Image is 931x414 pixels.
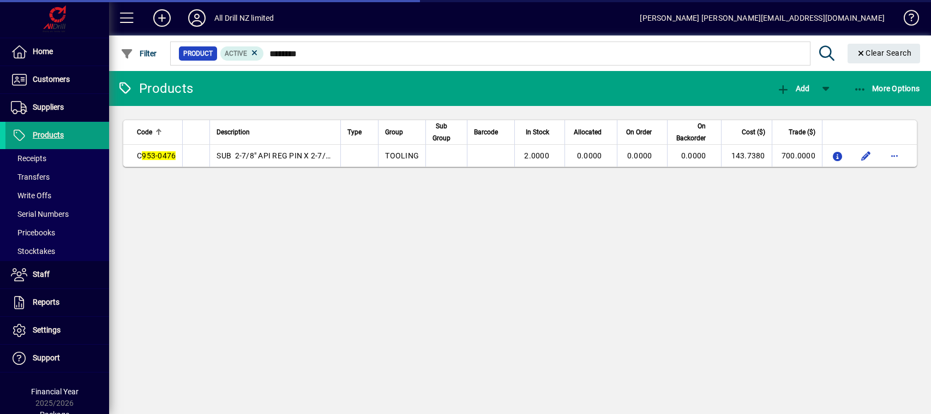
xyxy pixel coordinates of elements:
button: More options [886,147,903,164]
div: Type [347,126,371,138]
span: Staff [33,270,50,279]
td: 700.0000 [772,145,822,167]
span: Write Offs [11,191,51,200]
a: Pricebooks [5,223,109,242]
span: Suppliers [33,103,64,111]
span: Reports [33,298,59,306]
span: Group [385,126,403,138]
span: Cost ($) [742,126,765,138]
span: In Stock [526,126,549,138]
div: Sub Group [433,120,460,144]
a: Serial Numbers [5,205,109,223]
mat-chip: Activation Status: Active [220,46,264,61]
a: Settings [5,317,109,344]
span: Clear Search [856,49,912,57]
span: Receipts [11,154,46,163]
div: In Stock [521,126,559,138]
div: On Order [624,126,662,138]
span: Serial Numbers [11,210,69,218]
span: Sub Group [433,120,451,144]
button: Filter [118,44,160,63]
a: Receipts [5,149,109,168]
button: Edit [857,147,875,164]
td: 143.7380 [721,145,771,167]
span: On Backorder [674,120,706,144]
span: 0.0000 [577,151,602,160]
span: Financial Year [31,387,79,396]
a: Write Offs [5,186,109,205]
a: Stocktakes [5,242,109,261]
span: 0.0000 [681,151,706,160]
button: More Options [851,79,923,98]
span: Support [33,353,60,362]
button: Add [145,8,179,28]
div: Allocated [572,126,612,138]
em: 953-0476 [142,151,176,160]
span: Trade ($) [789,126,815,138]
span: 2.0000 [524,151,549,160]
button: Clear [848,44,921,63]
span: Settings [33,326,61,334]
span: Products [33,131,64,139]
span: Filter [121,49,157,58]
span: Barcode [474,126,498,138]
span: Description [217,126,250,138]
span: Allocated [574,126,602,138]
div: Description [217,126,334,138]
span: More Options [854,84,920,93]
span: Code [137,126,152,138]
div: [PERSON_NAME] [PERSON_NAME][EMAIL_ADDRESS][DOMAIN_NAME] [640,9,885,27]
div: All Drill NZ limited [214,9,274,27]
span: Customers [33,75,70,84]
a: Transfers [5,168,109,186]
span: Pricebooks [11,228,55,237]
a: Reports [5,289,109,316]
div: Group [385,126,419,138]
div: Products [117,80,193,97]
span: C [137,151,176,160]
span: Active [225,50,247,57]
span: Home [33,47,53,56]
button: Add [774,79,812,98]
div: Code [137,126,176,138]
span: TOOLING [385,151,419,160]
span: On Order [626,126,652,138]
span: 0.0000 [627,151,652,160]
span: Product [183,48,213,59]
span: Transfers [11,173,50,181]
span: SUB 2-7/8" API REG PIN X 2-7/8" IF PIN [217,151,356,160]
a: Support [5,345,109,372]
span: Type [347,126,362,138]
a: Suppliers [5,94,109,121]
a: Staff [5,261,109,288]
a: Customers [5,66,109,93]
div: On Backorder [674,120,716,144]
a: Home [5,38,109,66]
button: Profile [179,8,214,28]
span: Add [777,84,809,93]
div: Barcode [474,126,508,138]
a: Knowledge Base [896,2,917,38]
span: Stocktakes [11,247,55,256]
